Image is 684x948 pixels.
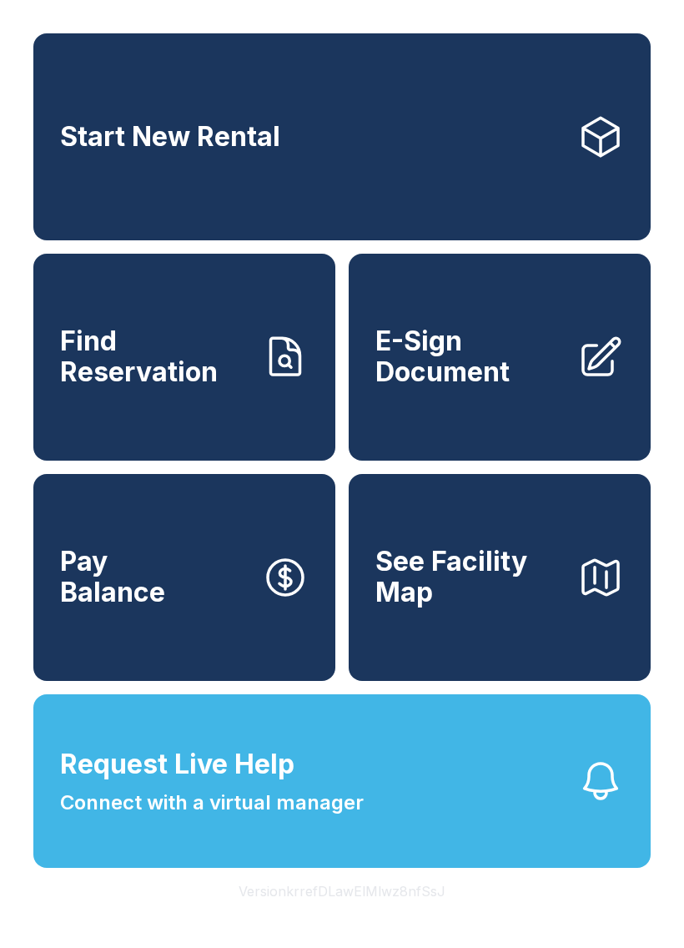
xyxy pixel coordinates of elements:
button: PayBalance [33,474,335,681]
span: Pay Balance [60,547,165,608]
a: Find Reservation [33,254,335,461]
button: See Facility Map [349,474,651,681]
span: Start New Rental [60,122,280,153]
a: Start New Rental [33,33,651,240]
span: Connect with a virtual manager [60,788,364,818]
span: See Facility Map [375,547,564,608]
button: VersionkrrefDLawElMlwz8nfSsJ [225,868,459,915]
span: E-Sign Document [375,326,564,387]
span: Find Reservation [60,326,249,387]
a: E-Sign Document [349,254,651,461]
button: Request Live HelpConnect with a virtual manager [33,694,651,868]
span: Request Live Help [60,744,294,784]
